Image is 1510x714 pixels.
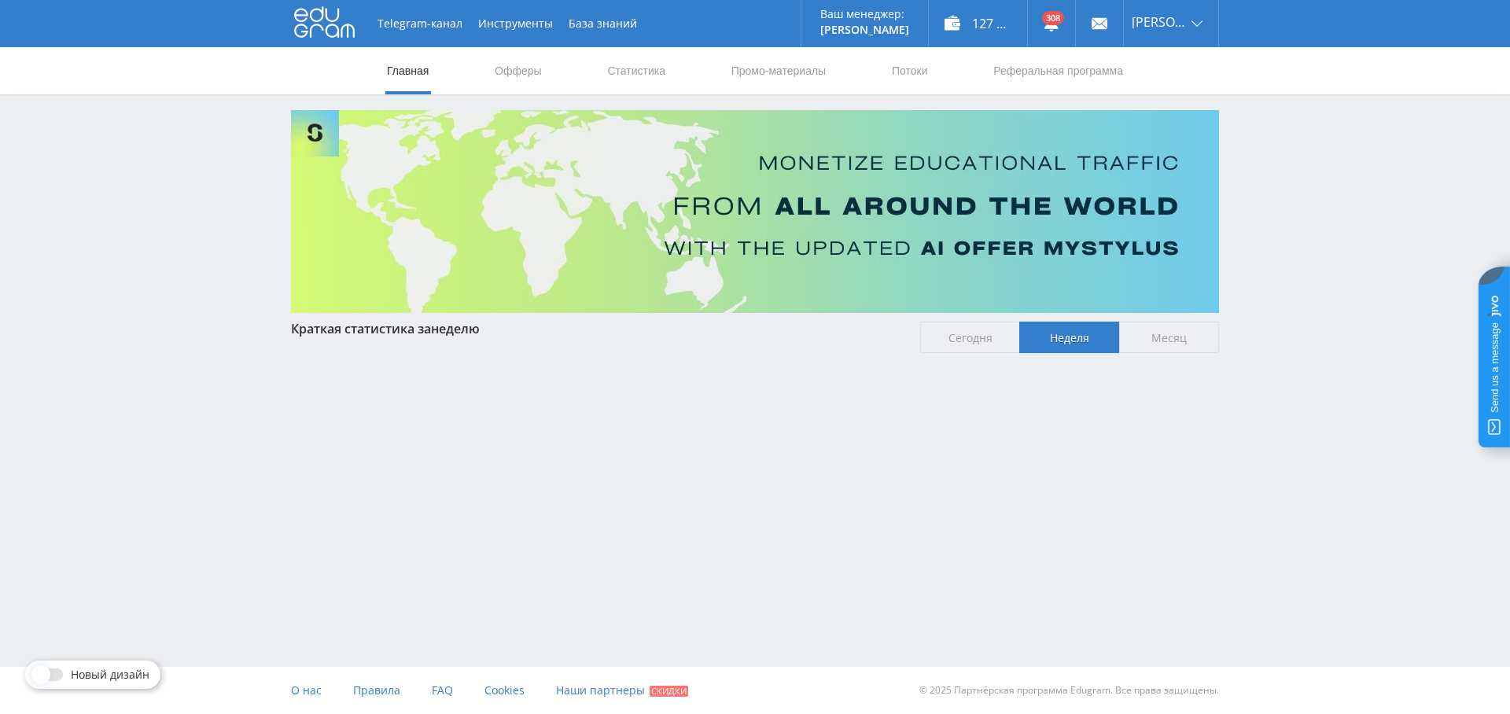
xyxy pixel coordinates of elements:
[385,47,430,94] a: Главная
[890,47,930,94] a: Потоки
[431,320,480,337] span: неделю
[820,24,909,36] p: [PERSON_NAME]
[1019,322,1119,353] span: Неделя
[484,667,525,714] a: Cookies
[432,667,453,714] a: FAQ
[1132,16,1187,28] span: [PERSON_NAME]
[820,8,909,20] p: Ваш менеджер:
[650,686,688,697] span: Скидки
[992,47,1125,94] a: Реферальная программа
[291,683,322,697] span: О нас
[920,322,1020,353] span: Сегодня
[291,667,322,714] a: О нас
[556,683,645,697] span: Наши партнеры
[71,668,149,681] span: Новый дизайн
[484,683,525,697] span: Cookies
[291,322,904,336] div: Краткая статистика за
[291,110,1219,313] img: Banner
[1119,322,1219,353] span: Месяц
[493,47,543,94] a: Офферы
[353,683,400,697] span: Правила
[730,47,827,94] a: Промо-материалы
[556,667,688,714] a: Наши партнеры Скидки
[763,667,1219,714] div: © 2025 Партнёрская программа Edugram. Все права защищены.
[432,683,453,697] span: FAQ
[606,47,667,94] a: Статистика
[353,667,400,714] a: Правила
